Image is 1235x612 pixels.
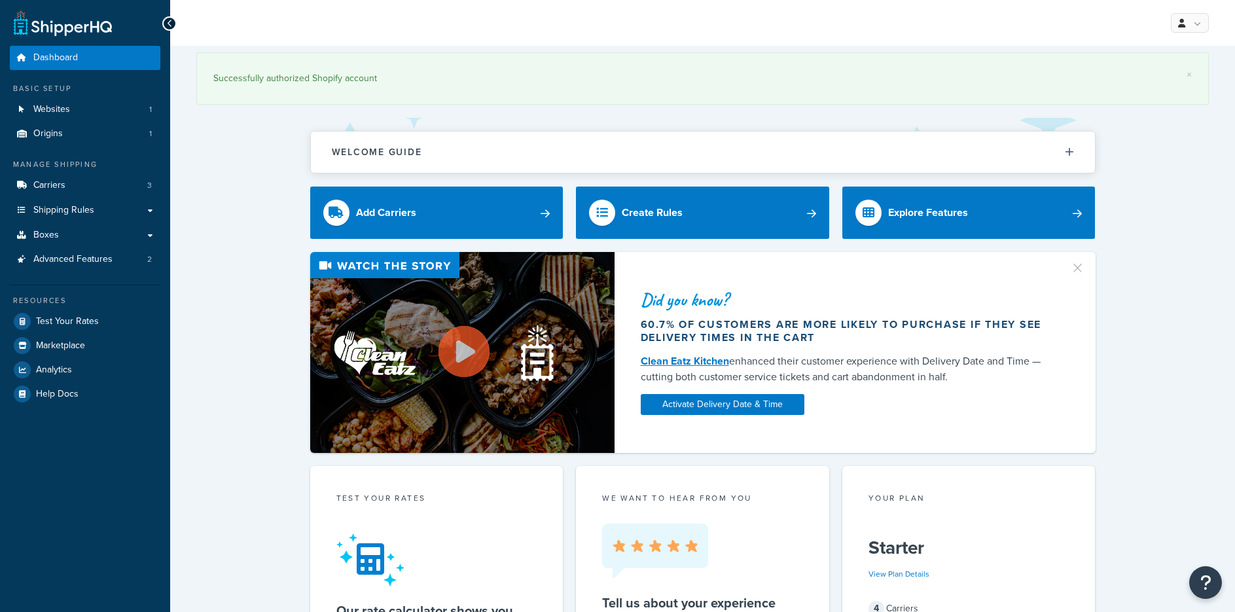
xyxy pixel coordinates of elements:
[1189,566,1222,599] button: Open Resource Center
[33,128,63,139] span: Origins
[576,187,829,239] a: Create Rules
[356,204,416,222] div: Add Carriers
[147,254,152,265] span: 2
[842,187,1096,239] a: Explore Features
[33,230,59,241] span: Boxes
[10,122,160,146] li: Origins
[311,132,1095,173] button: Welcome Guide
[10,159,160,170] div: Manage Shipping
[10,98,160,122] li: Websites
[10,247,160,272] a: Advanced Features2
[336,492,537,507] div: Test your rates
[147,180,152,191] span: 3
[36,316,99,327] span: Test Your Rates
[213,69,1192,88] div: Successfully authorized Shopify account
[868,537,1069,558] h5: Starter
[10,198,160,223] a: Shipping Rules
[10,358,160,382] a: Analytics
[332,147,422,157] h2: Welcome Guide
[641,394,804,415] a: Activate Delivery Date & Time
[10,334,160,357] a: Marketplace
[310,252,615,453] img: Video thumbnail
[641,291,1054,309] div: Did you know?
[602,492,803,504] p: we want to hear from you
[10,173,160,198] a: Carriers3
[868,492,1069,507] div: Your Plan
[622,204,683,222] div: Create Rules
[36,340,85,351] span: Marketplace
[10,247,160,272] li: Advanced Features
[10,98,160,122] a: Websites1
[149,128,152,139] span: 1
[310,187,564,239] a: Add Carriers
[641,353,1054,385] div: enhanced their customer experience with Delivery Date and Time — cutting both customer service ti...
[10,83,160,94] div: Basic Setup
[1187,69,1192,80] a: ×
[33,180,65,191] span: Carriers
[10,223,160,247] a: Boxes
[10,173,160,198] li: Carriers
[33,205,94,216] span: Shipping Rules
[641,318,1054,344] div: 60.7% of customers are more likely to purchase if they see delivery times in the cart
[149,104,152,115] span: 1
[10,310,160,333] a: Test Your Rates
[10,382,160,406] a: Help Docs
[36,365,72,376] span: Analytics
[33,254,113,265] span: Advanced Features
[33,104,70,115] span: Websites
[33,52,78,63] span: Dashboard
[10,46,160,70] a: Dashboard
[868,568,929,580] a: View Plan Details
[888,204,968,222] div: Explore Features
[36,389,79,400] span: Help Docs
[641,353,729,369] a: Clean Eatz Kitchen
[10,295,160,306] div: Resources
[10,122,160,146] a: Origins1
